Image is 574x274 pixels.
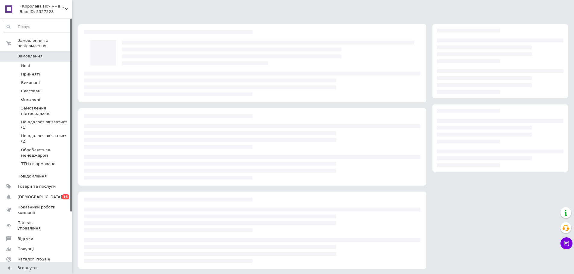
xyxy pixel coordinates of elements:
button: Чат з покупцем [560,237,572,249]
span: 16 [62,194,69,199]
span: ТТН сформовано [21,161,55,167]
span: Товари та послуги [17,184,56,189]
span: Нові [21,63,30,69]
div: Ваш ID: 3327328 [20,9,72,14]
span: Повідомлення [17,174,47,179]
span: Відгуки [17,236,33,242]
span: Обробляється менеджером [21,147,71,158]
span: [DEMOGRAPHIC_DATA] [17,194,62,200]
span: Прийняті [21,72,40,77]
span: Панель управління [17,220,56,231]
span: Скасовані [21,88,42,94]
span: Оплачені [21,97,40,102]
span: Не вдалося зв'язатися (2) [21,133,71,144]
span: Каталог ProSale [17,257,50,262]
span: Замовлення та повідомлення [17,38,72,49]
span: Не вдалося зв'язатися (1) [21,119,71,130]
span: Замовлення [17,54,42,59]
span: «Королева Ночі» - виробник постільної білизни в Україні [20,4,65,9]
span: Замовлення підтверджено [21,106,71,116]
span: Покупці [17,246,34,252]
span: Виконані [21,80,40,85]
span: Показники роботи компанії [17,205,56,215]
input: Пошук [3,21,71,32]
